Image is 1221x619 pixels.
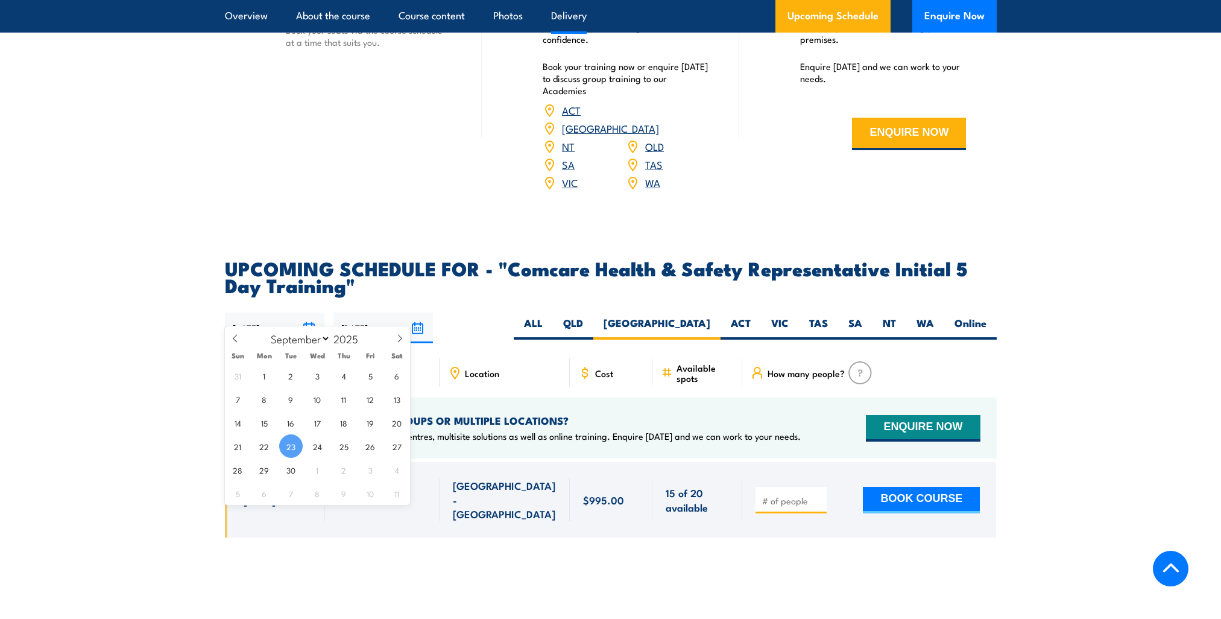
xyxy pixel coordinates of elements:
p: We offer onsite training, training at our centres, multisite solutions as well as online training... [244,430,801,442]
p: Book your training now or enquire [DATE] to discuss group training to our Academies [543,60,709,97]
span: September 2, 2025 [279,364,303,387]
span: September 8, 2025 [253,387,276,411]
label: NT [872,316,906,340]
span: $995.00 [583,493,624,507]
span: September 18, 2025 [332,411,356,434]
input: Year [330,331,370,346]
span: September 7, 2025 [226,387,250,411]
span: [GEOGRAPHIC_DATA] - [GEOGRAPHIC_DATA] [453,478,557,521]
a: SA [562,157,575,171]
span: September 28, 2025 [226,458,250,481]
span: September 1, 2025 [253,364,276,387]
a: [GEOGRAPHIC_DATA] [562,121,659,135]
span: September 23, 2025 [279,434,303,458]
span: September 19, 2025 [359,411,382,434]
span: Mon [251,352,277,360]
span: September 6, 2025 [385,364,409,387]
span: September 27, 2025 [385,434,409,458]
label: ALL [514,316,553,340]
span: August 31, 2025 [226,364,250,387]
span: October 4, 2025 [385,458,409,481]
span: October 6, 2025 [253,481,276,505]
span: Cost [595,368,613,378]
span: Tue [277,352,304,360]
span: September 15, 2025 [253,411,276,434]
span: September 24, 2025 [306,434,329,458]
label: WA [906,316,944,340]
span: October 10, 2025 [359,481,382,505]
span: September 30, 2025 [279,458,303,481]
span: Thu [330,352,357,360]
a: NT [562,139,575,153]
button: ENQUIRE NOW [866,415,980,442]
button: ENQUIRE NOW [852,118,966,150]
span: September 13, 2025 [385,387,409,411]
a: TAS [645,157,663,171]
span: October 7, 2025 [279,481,303,505]
a: WA [645,175,660,189]
span: September 5, 2025 [359,364,382,387]
h4: NEED TRAINING FOR LARGER GROUPS OR MULTIPLE LOCATIONS? [244,414,801,427]
span: September 25, 2025 [332,434,356,458]
span: September 12, 2025 [359,387,382,411]
label: TAS [799,316,838,340]
span: September 26, 2025 [359,434,382,458]
label: VIC [761,316,799,340]
label: Online [944,316,997,340]
span: October 3, 2025 [359,458,382,481]
span: September 20, 2025 [385,411,409,434]
span: October 8, 2025 [306,481,329,505]
span: September 11, 2025 [332,387,356,411]
p: Book your seats via the course schedule at a time that suits you. [286,24,452,48]
span: Location [465,368,499,378]
span: September 3, 2025 [306,364,329,387]
span: October 2, 2025 [332,458,356,481]
span: Fri [357,352,383,360]
a: VIC [562,175,578,189]
span: 15 of 20 available [666,486,729,514]
label: ACT [721,316,761,340]
button: BOOK COURSE [863,487,980,513]
span: Sun [225,352,251,360]
span: October 9, 2025 [332,481,356,505]
label: QLD [553,316,593,340]
span: September 22, 2025 [253,434,276,458]
a: QLD [645,139,664,153]
span: October 11, 2025 [385,481,409,505]
input: From date [225,313,324,343]
span: September 10, 2025 [306,387,329,411]
label: [GEOGRAPHIC_DATA] [593,316,721,340]
span: How many people? [768,368,845,378]
select: Month [265,331,330,346]
input: # of people [762,495,822,507]
span: Sat [383,352,410,360]
span: September 21, 2025 [226,434,250,458]
span: September 14, 2025 [226,411,250,434]
span: September 4, 2025 [332,364,356,387]
span: October 1, 2025 [306,458,329,481]
span: September 16, 2025 [279,411,303,434]
p: Enquire [DATE] and we can work to your needs. [800,60,967,84]
span: October 5, 2025 [226,481,250,505]
span: Available spots [677,363,734,383]
label: SA [838,316,872,340]
span: [DATE] [244,493,276,507]
span: 08:30 - 16:30 [338,493,402,507]
input: To date [333,313,433,343]
span: Wed [304,352,330,360]
span: September 29, 2025 [253,458,276,481]
span: September 17, 2025 [306,411,329,434]
span: September 9, 2025 [279,387,303,411]
a: ACT [562,103,581,117]
h2: UPCOMING SCHEDULE FOR - "Comcare Health & Safety Representative Initial 5 Day Training" [225,259,997,293]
